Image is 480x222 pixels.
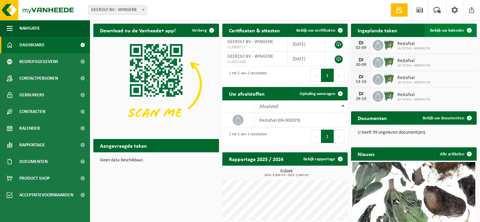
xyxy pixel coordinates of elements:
[397,75,431,81] span: Restafval
[19,53,58,70] span: Bedrijfsgegevens
[383,56,395,67] img: WB-0660-HPE-GN-01
[19,87,44,103] span: Gebruikers
[227,39,273,44] span: GEEROLF BV - WINGENE
[383,73,395,84] img: WB-0660-HPE-GN-01
[192,28,207,33] span: Verberg
[300,92,335,96] span: Ophaling aanvragen
[19,170,50,187] span: Product Shop
[19,20,40,37] span: Navigatie
[397,64,431,68] span: 10-757241 - GEEROLF BV
[187,24,218,37] button: Verberg
[425,24,476,37] a: Bekijk uw kalender
[93,139,154,152] h2: Aangevraagde taken
[334,69,344,82] button: Next
[354,80,368,84] div: 14-10
[358,130,470,135] p: U heeft 99 ongelezen document(en).
[417,111,476,125] a: Bekijk uw documenten
[222,24,287,37] h2: Certificaten & attesten
[100,158,212,163] p: Geen data beschikbaar.
[351,147,381,160] h2: Nieuws
[397,81,431,85] span: 10-757241 - GEEROLF BV
[291,24,347,37] a: Bekijk uw certificaten
[296,28,335,33] span: Bekijk uw certificaten
[19,137,45,153] span: Rapportage
[288,52,325,66] td: [DATE]
[351,24,404,37] h2: Ingeplande taken
[354,46,368,50] div: 02-09
[93,37,219,131] img: Download de VHEPlus App
[435,147,476,161] a: Alle artikelen
[354,63,368,67] div: 30-09
[383,90,395,101] img: WB-0660-HPE-GN-01
[351,111,394,124] h2: Documenten
[397,58,431,64] span: Restafval
[19,37,44,53] span: Dashboard
[298,152,347,166] a: Bekijk rapportage
[321,69,334,82] button: 1
[226,174,348,177] span: 2024: 9,900 m3 - 2025: 5,940 m3
[354,40,368,46] div: DI
[310,130,321,143] button: Previous
[226,169,348,177] h3: Kubiek
[430,28,464,33] span: Bekijk uw kalender
[354,57,368,63] div: DI
[397,92,431,98] span: Restafval
[19,70,58,87] span: Contactpersonen
[310,69,321,82] button: Previous
[222,87,271,100] h2: Uw afvalstoffen
[423,116,464,120] span: Bekijk uw documenten
[354,97,368,101] div: 28-10
[227,54,273,59] span: GEEROLF BV - WINGENE
[354,91,368,97] div: DI
[227,45,282,50] span: VLA900717
[222,152,290,165] h2: Rapportage 2025 / 2024
[254,113,348,127] td: restafval (04-000029)
[19,120,40,137] span: Kalender
[288,37,325,52] td: [DATE]
[383,39,395,50] img: WB-0660-HPE-GN-01
[259,104,278,109] span: Afvalstof
[226,129,267,144] div: 1 tot 1 van 1 resultaten
[334,130,344,143] button: Next
[19,153,48,170] span: Documenten
[227,59,282,65] span: VLA615240
[19,187,73,203] span: Acceptatievoorwaarden
[397,41,431,47] span: Restafval
[88,5,147,15] span: GEEROLF BV - WINGENE
[93,24,182,37] h2: Download nu de Vanheede+ app!
[397,47,431,51] span: 10-757241 - GEEROLF BV
[294,87,347,100] a: Ophaling aanvragen
[321,130,334,143] button: 1
[354,74,368,80] div: DI
[226,68,267,83] div: 1 tot 2 van 2 resultaten
[397,98,431,102] span: 10-757241 - GEEROLF BV
[19,103,45,120] span: Contracten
